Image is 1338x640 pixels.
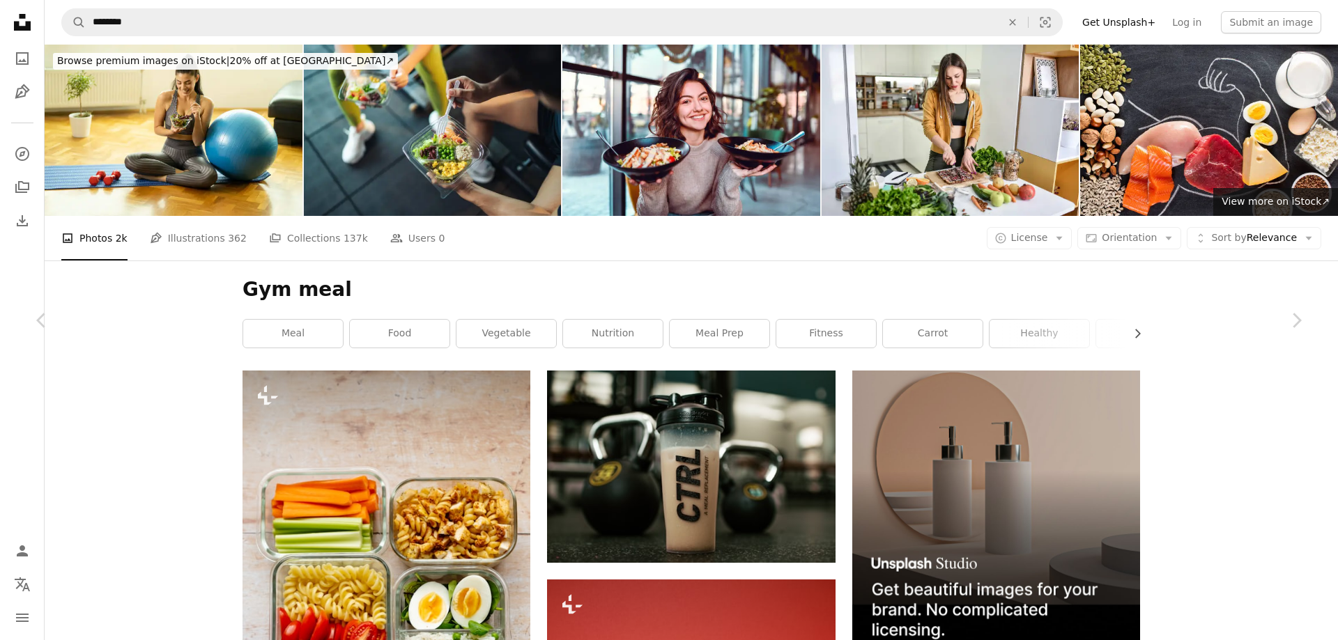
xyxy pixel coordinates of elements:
a: Browse premium images on iStock|20% off at [GEOGRAPHIC_DATA]↗ [45,45,406,78]
a: Log in [1164,11,1210,33]
a: Collections 137k [269,216,368,260]
a: Photos [8,45,36,72]
a: fitness [776,320,876,348]
a: Download History [8,207,36,235]
span: Orientation [1102,232,1157,243]
button: Visual search [1029,9,1062,36]
button: Clear [997,9,1028,36]
span: 0 [438,231,445,246]
button: Language [8,570,36,598]
a: Illustrations [8,78,36,106]
span: Sort by [1211,232,1246,243]
img: Top view Asian man and woman healthy eating salad after exercise at fitness gym. [304,45,562,216]
h1: Gym meal [243,277,1140,302]
span: Browse premium images on iStock | [57,55,229,66]
img: Fit Female Cutting Oat Cake In Pieces For Lunch In Kitchen [822,45,1079,216]
button: Menu [8,604,36,632]
span: 137k [344,231,368,246]
a: Next [1254,253,1338,387]
button: Search Unsplash [62,9,86,36]
a: vegetable [456,320,556,348]
span: 362 [228,231,247,246]
a: food [350,320,449,348]
button: scroll list to the right [1125,320,1140,348]
a: four plastic containers filled with different types of food [243,555,530,568]
a: Illustrations 362 [150,216,247,260]
a: Explore [8,140,36,168]
button: License [987,227,1072,249]
form: Find visuals sitewide [61,8,1063,36]
a: Collections [8,173,36,201]
span: View more on iStock ↗ [1222,196,1330,207]
a: healthy [990,320,1089,348]
a: lifestyle [1096,320,1196,348]
button: Orientation [1077,227,1181,249]
a: carrot [883,320,983,348]
button: Sort byRelevance [1187,227,1321,249]
a: Log in / Sign up [8,537,36,565]
a: meal [243,320,343,348]
img: Female And Her Salad Choice [562,45,820,216]
span: License [1011,232,1048,243]
img: white and black plastic tumbler [547,370,835,563]
button: Submit an image [1221,11,1321,33]
a: meal prep [670,320,769,348]
img: Sporty woman living healthy life [45,45,302,216]
span: 20% off at [GEOGRAPHIC_DATA] ↗ [57,55,394,66]
a: nutrition [563,320,663,348]
a: Users 0 [390,216,445,260]
span: Relevance [1211,231,1297,245]
a: Get Unsplash+ [1074,11,1164,33]
img: Composition with high protein food. [1080,45,1338,216]
a: View more on iStock↗ [1213,188,1338,216]
a: white and black plastic tumbler [547,460,835,473]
